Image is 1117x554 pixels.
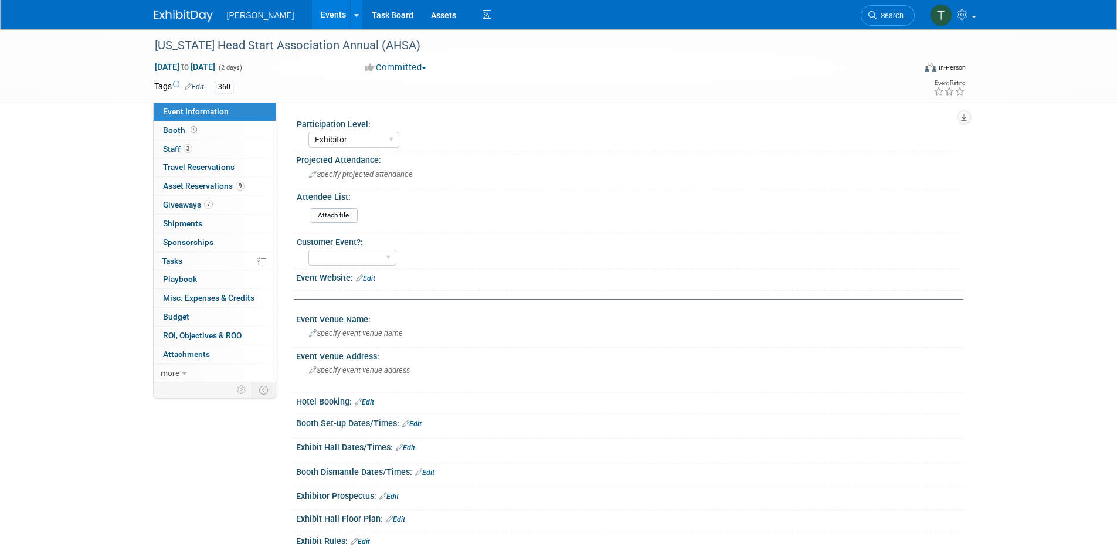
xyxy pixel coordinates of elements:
a: Search [861,5,915,26]
a: more [154,364,276,382]
div: Exhibit Hall Floor Plan: [296,510,963,525]
span: 7 [204,200,213,209]
a: Edit [386,515,405,524]
span: Asset Reservations [163,181,245,191]
td: Tags [154,80,204,94]
span: Attachments [163,349,210,359]
div: 360 [215,81,234,93]
span: Staff [163,144,192,154]
td: Toggle Event Tabs [252,382,276,397]
a: Budget [154,308,276,326]
span: Travel Reservations [163,162,235,172]
span: Specify projected attendance [309,170,413,179]
span: [DATE] [DATE] [154,62,216,72]
div: Exhibitor Prospectus: [296,487,963,502]
div: Projected Attendance: [296,151,963,166]
span: Tasks [162,256,182,266]
span: Sponsorships [163,237,213,247]
span: Shipments [163,219,202,228]
span: Event Information [163,107,229,116]
span: Booth not reserved yet [188,125,199,134]
a: Sponsorships [154,233,276,251]
div: Attendee List: [297,188,958,203]
div: Hotel Booking: [296,393,963,408]
span: Misc. Expenses & Credits [163,293,254,303]
div: Exhibit Hall Dates/Times: [296,439,963,454]
div: In-Person [938,63,966,72]
a: Edit [415,468,434,477]
span: 3 [184,144,192,153]
a: Edit [396,444,415,452]
a: Misc. Expenses & Credits [154,289,276,307]
a: Edit [185,83,204,91]
div: Event Venue Name: [296,311,963,325]
a: Giveaways7 [154,196,276,214]
img: ExhibitDay [154,10,213,22]
span: Search [877,11,904,20]
img: Format-Inperson.png [925,63,936,72]
td: Personalize Event Tab Strip [232,382,252,397]
div: Event Rating [933,80,965,86]
span: [PERSON_NAME] [227,11,294,20]
div: Booth Dismantle Dates/Times: [296,463,963,478]
a: Shipments [154,215,276,233]
span: more [161,368,179,378]
span: 9 [236,182,245,191]
span: to [179,62,191,72]
a: Travel Reservations [154,158,276,176]
div: Event Venue Address: [296,348,963,362]
a: Edit [356,274,375,283]
div: Participation Level: [297,115,958,130]
a: Edit [351,538,370,546]
a: Booth [154,121,276,140]
div: Event Website: [296,269,963,284]
span: Specify event venue address [309,366,410,375]
span: Playbook [163,274,197,284]
button: Committed [361,62,431,74]
span: Specify event venue name [309,329,403,338]
a: Edit [355,398,374,406]
a: Tasks [154,252,276,270]
a: Asset Reservations9 [154,177,276,195]
a: Playbook [154,270,276,288]
div: Customer Event?: [297,233,958,248]
img: Traci Varon [930,4,952,26]
div: Booth Set-up Dates/Times: [296,414,963,430]
span: ROI, Objectives & ROO [163,331,242,340]
a: Staff3 [154,140,276,158]
span: (2 days) [218,64,242,72]
a: Edit [379,492,399,501]
a: ROI, Objectives & ROO [154,327,276,345]
a: Event Information [154,103,276,121]
a: Attachments [154,345,276,363]
a: Edit [402,420,422,428]
span: Booth [163,125,199,135]
div: Event Format [846,61,966,79]
span: Giveaways [163,200,213,209]
div: [US_STATE] Head Start Association Annual (AHSA) [151,35,897,56]
div: Exhibit Rules: [296,532,963,548]
span: Budget [163,312,189,321]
